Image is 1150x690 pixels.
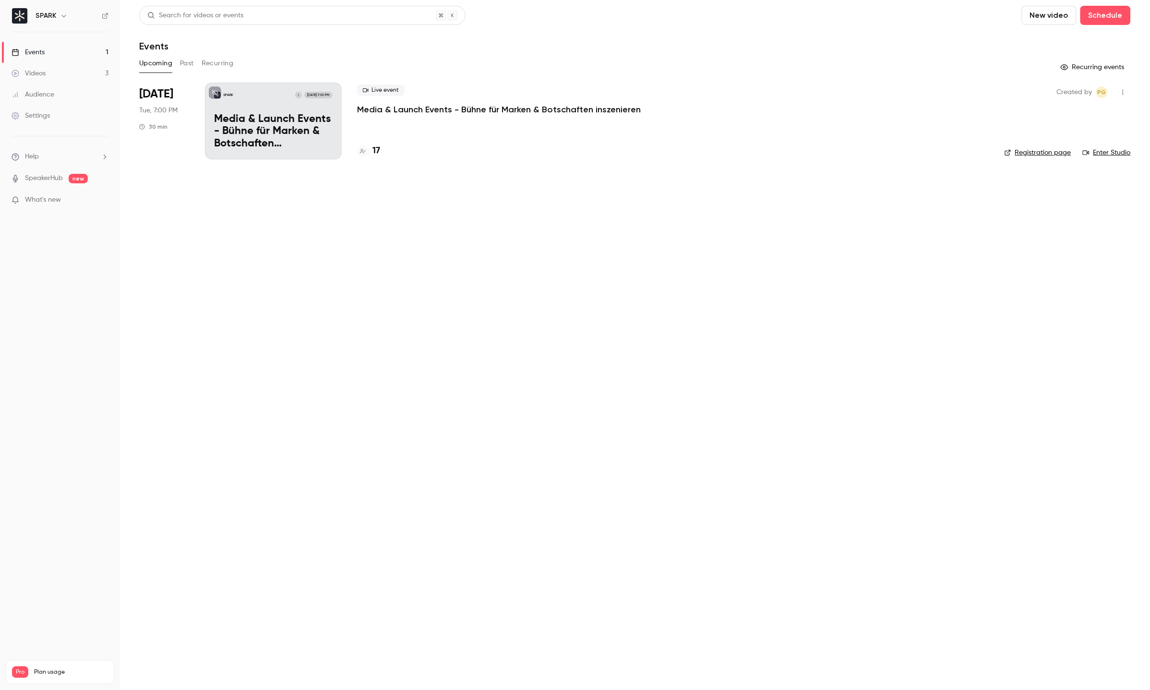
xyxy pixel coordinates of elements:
div: I [295,91,302,99]
h4: 17 [372,145,380,157]
span: [DATE] 7:00 PM [304,92,332,98]
a: Media & Launch Events - Bühne für Marken & Botschaften inszenieren [357,104,641,115]
button: Recurring events [1056,60,1131,75]
span: Pro [12,666,28,678]
h1: Events [139,40,168,52]
img: SPARK [12,8,27,24]
button: Recurring [202,56,234,71]
span: Help [25,152,39,162]
a: Media & Launch Events - Bühne für Marken & Botschaften inszenierenSPARKI[DATE] 7:00 PMMedia & Lau... [205,83,342,159]
button: Past [180,56,194,71]
div: Aug 26 Tue, 7:00 PM (Europe/Berlin) [139,83,190,159]
a: Registration page [1005,148,1071,157]
li: help-dropdown-opener [12,152,108,162]
h6: SPARK [36,11,56,21]
div: Audience [12,90,54,99]
a: 17 [357,145,380,157]
button: New video [1022,6,1077,25]
span: Piero Gallo [1096,86,1108,98]
div: Settings [12,111,50,121]
div: 30 min [139,123,168,131]
div: Events [12,48,45,57]
a: Enter Studio [1083,148,1131,157]
span: Created by [1057,86,1092,98]
button: Schedule [1080,6,1131,25]
button: Upcoming [139,56,172,71]
a: SpeakerHub [25,173,63,183]
span: [DATE] [139,86,173,102]
span: Plan usage [34,668,108,676]
div: Search for videos or events [147,11,243,21]
p: Media & Launch Events - Bühne für Marken & Botschaften inszenieren [214,113,333,150]
span: PG [1098,86,1106,98]
div: Videos [12,69,46,78]
span: Live event [357,85,405,96]
span: What's new [25,195,61,205]
span: new [69,174,88,183]
span: Tue, 7:00 PM [139,106,178,115]
p: SPARK [223,93,233,97]
iframe: Noticeable Trigger [97,196,108,205]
